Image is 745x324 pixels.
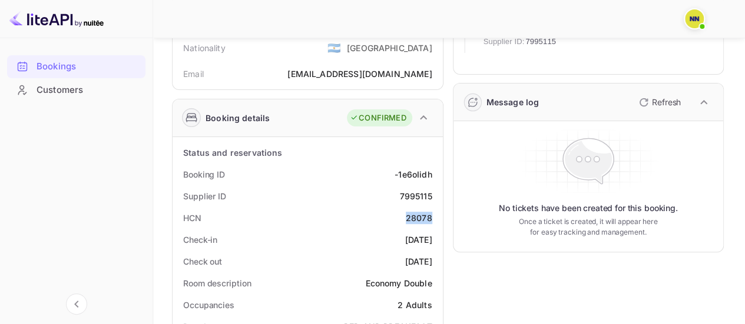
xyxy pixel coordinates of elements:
div: Occupancies [183,299,234,311]
img: N/A N/A [685,9,704,28]
p: Refresh [652,96,681,108]
div: [GEOGRAPHIC_DATA] [347,42,432,54]
div: -1e6oIidh [395,168,432,181]
div: Nationality [183,42,226,54]
button: Collapse navigation [66,293,87,315]
span: United States [327,37,341,58]
span: 7995115 [525,36,556,48]
div: [DATE] [405,233,432,246]
div: Room description [183,277,251,289]
div: Bookings [37,60,140,74]
span: Supplier ID: [484,36,525,48]
div: Customers [37,83,140,97]
p: Once a ticket is created, it will appear here for easy tracking and management. [516,216,660,238]
div: Status and reservations [183,146,282,159]
div: Message log [486,96,539,108]
div: [EMAIL_ADDRESS][DOMAIN_NAME] [287,68,432,80]
div: CONFIRMED [350,112,406,124]
div: Supplier ID [183,190,226,202]
div: Check out [183,255,222,268]
button: Refresh [632,93,686,112]
div: Check-in [183,233,217,246]
a: Customers [7,79,145,101]
div: 28078 [406,212,432,224]
div: Booking ID [183,168,225,181]
div: Customers [7,79,145,102]
div: Economy Double [365,277,432,289]
div: Bookings [7,55,145,78]
div: Booking details [206,112,270,124]
img: LiteAPI logo [9,9,104,28]
div: Email [183,68,204,80]
div: 7995115 [399,190,432,202]
div: HCN [183,212,201,224]
div: 2 Adults [398,299,432,311]
div: [DATE] [405,255,432,268]
p: No tickets have been created for this booking. [499,202,678,214]
a: Bookings [7,55,145,77]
